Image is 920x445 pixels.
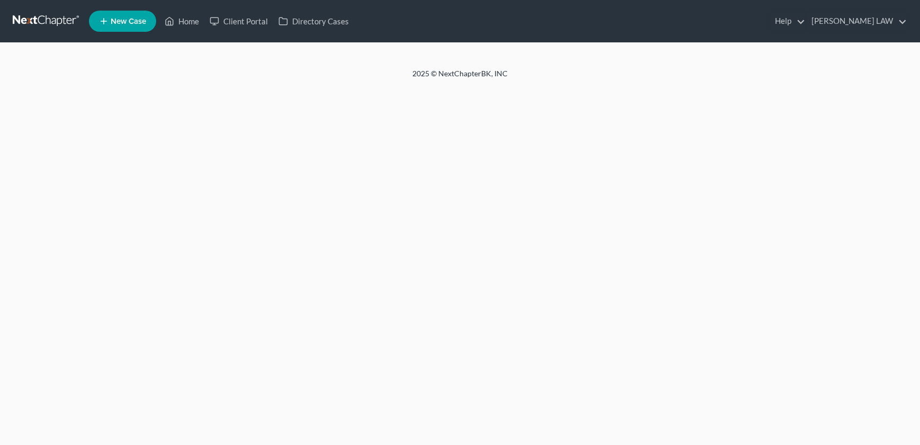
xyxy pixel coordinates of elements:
a: [PERSON_NAME] LAW [806,12,907,31]
a: Help [770,12,805,31]
a: Directory Cases [273,12,354,31]
div: 2025 © NextChapterBK, INC [158,68,762,87]
a: Home [159,12,204,31]
a: Client Portal [204,12,273,31]
new-legal-case-button: New Case [89,11,156,32]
